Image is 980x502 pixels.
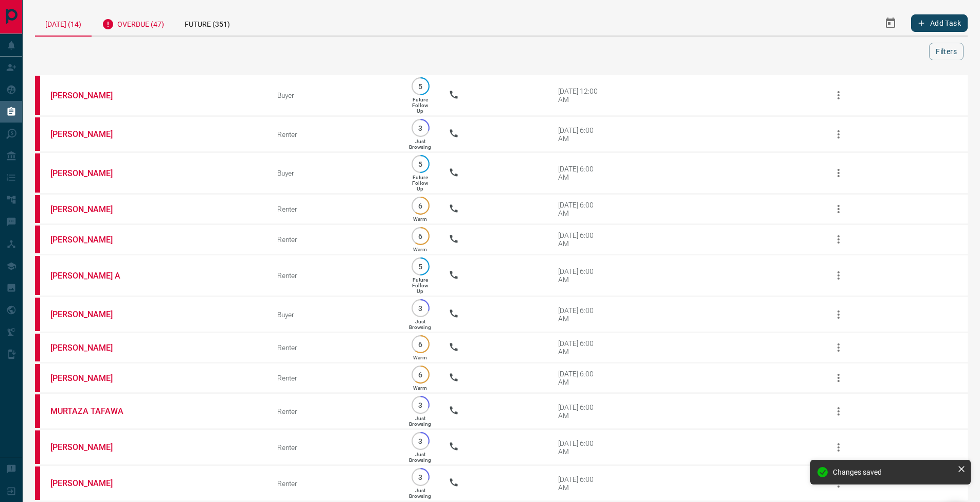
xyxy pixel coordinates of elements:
[911,14,968,32] button: Add Task
[417,401,424,409] p: 3
[35,10,92,37] div: [DATE] (14)
[558,439,602,456] div: [DATE] 6:00 AM
[929,43,964,60] button: Filters
[417,340,424,348] p: 6
[35,117,40,151] div: property.ca
[409,319,431,330] p: Just Browsing
[558,87,602,103] div: [DATE] 12:00 AM
[50,343,128,353] a: [PERSON_NAME]
[277,443,392,452] div: Renter
[50,91,128,100] a: [PERSON_NAME]
[558,306,602,323] div: [DATE] 6:00 AM
[417,160,424,168] p: 5
[558,201,602,217] div: [DATE] 6:00 AM
[413,355,427,360] p: Warm
[35,334,40,361] div: property.ca
[409,139,431,150] p: Just Browsing
[50,168,128,178] a: [PERSON_NAME]
[277,169,392,177] div: Buyer
[558,165,602,181] div: [DATE] 6:00 AM
[50,204,128,214] a: [PERSON_NAME]
[417,202,424,210] p: 6
[558,267,602,284] div: [DATE] 6:00 AM
[413,216,427,222] p: Warm
[413,385,427,391] p: Warm
[417,82,424,90] p: 5
[417,124,424,132] p: 3
[277,91,392,99] div: Buyer
[35,153,40,193] div: property.ca
[558,231,602,248] div: [DATE] 6:00 AM
[409,452,431,463] p: Just Browsing
[412,175,428,192] p: Future Follow Up
[412,277,428,294] p: Future Follow Up
[409,488,431,499] p: Just Browsing
[417,473,424,481] p: 3
[277,271,392,280] div: Renter
[35,195,40,223] div: property.ca
[35,364,40,392] div: property.ca
[277,235,392,244] div: Renter
[50,478,128,488] a: [PERSON_NAME]
[277,407,392,416] div: Renter
[417,263,424,270] p: 5
[35,394,40,428] div: property.ca
[277,479,392,488] div: Renter
[35,466,40,500] div: property.ca
[417,232,424,240] p: 6
[417,371,424,378] p: 6
[412,97,428,114] p: Future Follow Up
[833,468,953,476] div: Changes saved
[50,271,128,281] a: [PERSON_NAME] A
[277,343,392,352] div: Renter
[277,205,392,213] div: Renter
[35,298,40,331] div: property.ca
[417,437,424,445] p: 3
[558,339,602,356] div: [DATE] 6:00 AM
[413,247,427,252] p: Warm
[50,442,128,452] a: [PERSON_NAME]
[277,310,392,319] div: Buyer
[417,304,424,312] p: 3
[558,370,602,386] div: [DATE] 6:00 AM
[35,226,40,253] div: property.ca
[50,309,128,319] a: [PERSON_NAME]
[174,10,240,36] div: Future (351)
[50,406,128,416] a: MURTAZA TAFAWA
[35,256,40,295] div: property.ca
[35,76,40,115] div: property.ca
[558,403,602,420] div: [DATE] 6:00 AM
[50,129,128,139] a: [PERSON_NAME]
[878,11,903,36] button: Select Date Range
[50,235,128,245] a: [PERSON_NAME]
[277,130,392,139] div: Renter
[277,374,392,382] div: Renter
[35,430,40,464] div: property.ca
[558,126,602,143] div: [DATE] 6:00 AM
[92,10,174,36] div: Overdue (47)
[558,475,602,492] div: [DATE] 6:00 AM
[50,373,128,383] a: [PERSON_NAME]
[409,416,431,427] p: Just Browsing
